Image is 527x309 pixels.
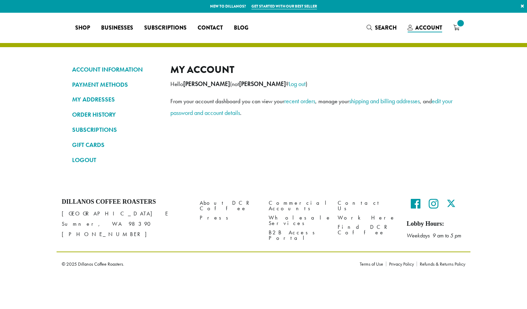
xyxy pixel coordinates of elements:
[198,24,223,32] span: Contact
[360,262,386,266] a: Terms of Use
[375,24,397,32] span: Search
[269,228,327,243] a: B2B Access Portal
[349,97,420,105] a: shipping and billing addresses
[75,24,90,32] span: Shop
[338,213,396,223] a: Work Here
[72,64,160,171] nav: Account pages
[251,3,317,9] a: Get started with our best seller
[289,80,306,88] a: Log out
[183,80,230,88] strong: [PERSON_NAME]
[170,78,455,90] p: Hello (not ? )
[72,94,160,105] a: MY ADDRESSES
[200,198,258,213] a: About DCR Coffee
[407,232,461,239] em: Weekdays 9 am to 5 pm
[361,22,402,33] a: Search
[338,223,396,237] a: Find DCR Coffee
[234,24,248,32] span: Blog
[72,64,160,75] a: ACCOUNT INFORMATION
[70,22,96,33] a: Shop
[284,97,315,105] a: recent orders
[72,154,160,166] a: LOGOUT
[72,109,160,120] a: ORDER HISTORY
[417,262,465,266] a: Refunds & Returns Policy
[269,198,327,213] a: Commercial Accounts
[200,213,258,223] a: Press
[386,262,417,266] a: Privacy Policy
[62,262,349,266] p: © 2025 Dillanos Coffee Roasters.
[407,220,465,228] h5: Lobby Hours:
[72,79,160,90] a: PAYMENT METHODS
[415,24,442,32] span: Account
[62,198,189,206] h4: Dillanos Coffee Roasters
[101,24,133,32] span: Businesses
[144,24,187,32] span: Subscriptions
[269,213,327,228] a: Wholesale Services
[170,95,455,119] p: From your account dashboard you can view your , manage your , and .
[72,124,160,136] a: SUBSCRIPTIONS
[72,139,160,151] a: GIFT CARDS
[338,198,396,213] a: Contact Us
[239,80,286,88] strong: [PERSON_NAME]
[170,64,455,76] h2: My account
[62,209,189,239] p: [GEOGRAPHIC_DATA] E Sumner, WA 98390 [PHONE_NUMBER]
